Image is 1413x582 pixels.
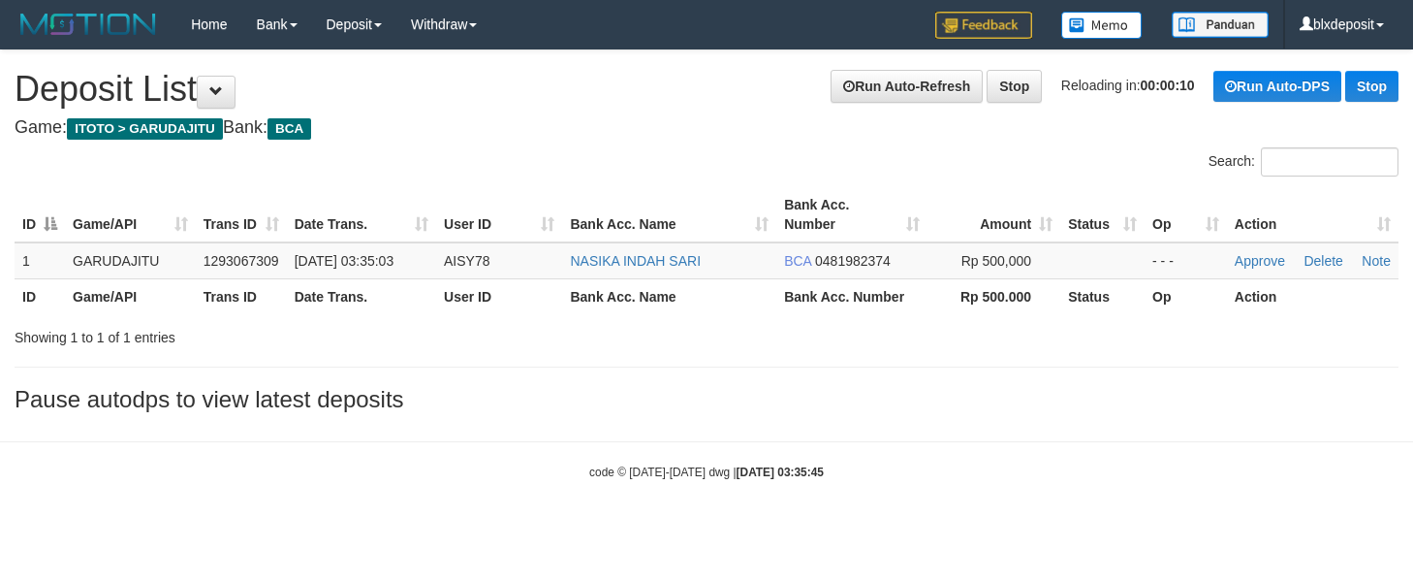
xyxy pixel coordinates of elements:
strong: 00:00:10 [1141,78,1195,93]
span: AISY78 [444,253,489,269]
th: ID [15,278,65,314]
th: Action: activate to sort column ascending [1227,187,1398,242]
th: Trans ID [196,278,287,314]
td: 1 [15,242,65,279]
th: Op: activate to sort column ascending [1145,187,1227,242]
th: User ID: activate to sort column ascending [436,187,562,242]
h4: Game: Bank: [15,118,1398,138]
a: Approve [1235,253,1285,269]
a: NASIKA INDAH SARI [570,253,701,269]
th: User ID [436,278,562,314]
th: Rp 500.000 [927,278,1061,314]
th: Status [1060,278,1145,314]
th: Date Trans. [287,278,436,314]
th: Game/API: activate to sort column ascending [65,187,196,242]
span: Reloading in: [1061,78,1195,93]
th: Bank Acc. Number [776,278,926,314]
img: MOTION_logo.png [15,10,162,39]
a: Run Auto-DPS [1213,71,1341,102]
th: Date Trans.: activate to sort column ascending [287,187,436,242]
h1: Deposit List [15,70,1398,109]
a: Stop [987,70,1042,103]
strong: [DATE] 03:35:45 [737,466,824,479]
a: Run Auto-Refresh [831,70,983,103]
td: GARUDAJITU [65,242,196,279]
img: panduan.png [1172,12,1269,38]
label: Search: [1209,147,1398,177]
th: Trans ID: activate to sort column ascending [196,187,287,242]
th: Bank Acc. Name [562,278,776,314]
th: Bank Acc. Number: activate to sort column ascending [776,187,926,242]
td: - - - [1145,242,1227,279]
span: 1293067309 [204,253,279,269]
a: Stop [1345,71,1398,102]
span: BCA [784,253,811,269]
span: [DATE] 03:35:03 [295,253,393,269]
img: Feedback.jpg [935,12,1032,39]
span: ITOTO > GARUDAJITU [67,118,223,140]
a: Delete [1303,253,1342,269]
th: ID: activate to sort column descending [15,187,65,242]
th: Game/API [65,278,196,314]
small: code © [DATE]-[DATE] dwg | [589,466,824,479]
span: Copy 0481982374 to clipboard [815,253,891,269]
h3: Pause autodps to view latest deposits [15,387,1398,412]
th: Amount: activate to sort column ascending [927,187,1061,242]
div: Showing 1 to 1 of 1 entries [15,320,575,347]
th: Status: activate to sort column ascending [1060,187,1145,242]
input: Search: [1261,147,1398,177]
th: Bank Acc. Name: activate to sort column ascending [562,187,776,242]
span: BCA [267,118,311,140]
th: Op [1145,278,1227,314]
a: Note [1362,253,1391,269]
th: Action [1227,278,1398,314]
span: Rp 500,000 [961,253,1031,269]
img: Button%20Memo.svg [1061,12,1143,39]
